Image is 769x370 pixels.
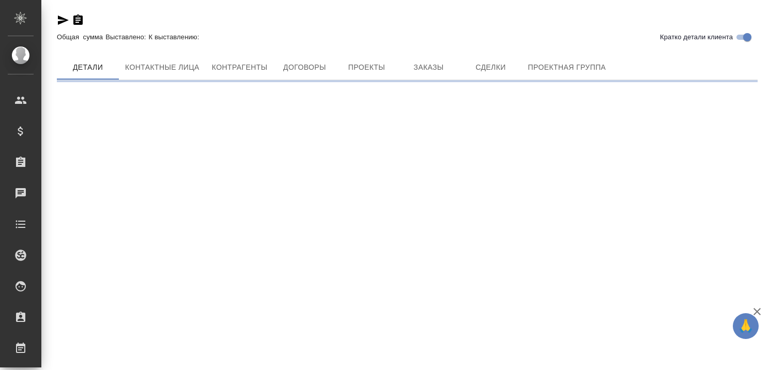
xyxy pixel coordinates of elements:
button: Скопировать ссылку [72,14,84,26]
p: Общая сумма [57,33,105,41]
span: Заказы [404,61,453,74]
p: Выставлено: [105,33,148,41]
button: Скопировать ссылку для ЯМессенджера [57,14,69,26]
span: Проектная группа [528,61,606,74]
span: Проекты [342,61,391,74]
span: Контактные лица [125,61,199,74]
span: 🙏 [737,315,755,337]
button: 🙏 [733,313,759,339]
span: Контрагенты [212,61,268,74]
span: Кратко детали клиента [660,32,733,42]
span: Договоры [280,61,329,74]
span: Детали [63,61,113,74]
span: Сделки [466,61,515,74]
p: К выставлению: [149,33,202,41]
